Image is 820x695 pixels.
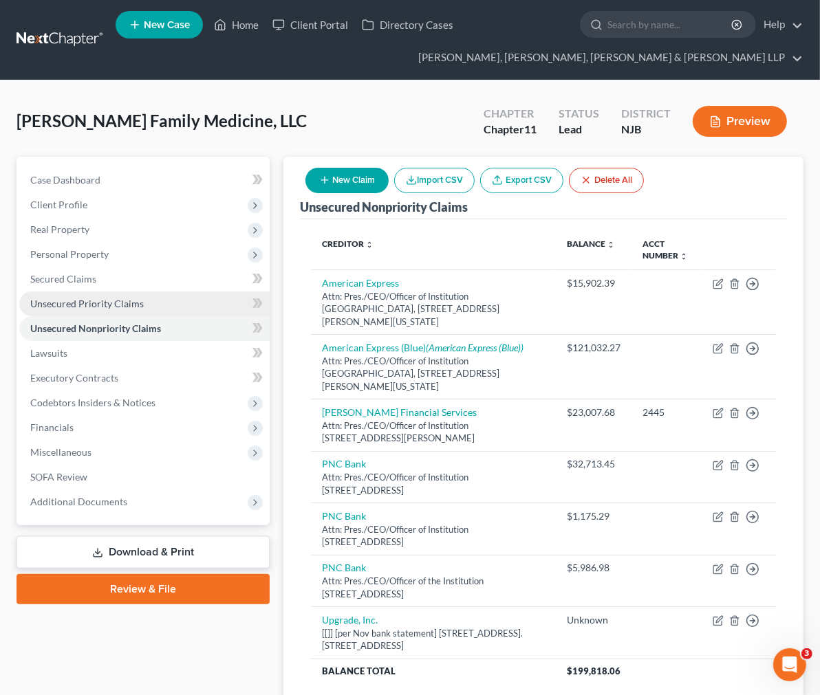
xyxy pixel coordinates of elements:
[144,20,190,30] span: New Case
[30,298,144,309] span: Unsecured Priority Claims
[30,496,127,507] span: Additional Documents
[322,239,374,249] a: Creditor unfold_more
[300,199,468,215] div: Unsecured Nonpriority Claims
[30,199,87,210] span: Client Profile
[19,168,270,192] a: Case Dashboard
[643,406,691,419] div: 2445
[266,12,355,37] a: Client Portal
[567,561,621,575] div: $5,986.98
[30,273,96,285] span: Secured Claims
[322,614,378,626] a: Upgrade, Inc.
[355,12,460,37] a: Directory Cases
[567,239,615,249] a: Balance unfold_more
[17,536,270,569] a: Download & Print
[19,366,270,390] a: Executory Contracts
[207,12,266,37] a: Home
[773,648,806,681] iframe: Intercom live chat
[30,372,118,384] span: Executory Contracts
[322,562,366,573] a: PNC Bank
[322,575,545,600] div: Attn: Pres./CEO/Officer of the Institution [STREET_ADDRESS]
[680,252,688,261] i: unfold_more
[311,659,556,683] th: Balance Total
[19,291,270,316] a: Unsecured Priority Claims
[567,613,621,627] div: Unknown
[524,122,537,135] span: 11
[426,342,524,353] i: (American Express (Blue))
[30,347,67,359] span: Lawsuits
[607,12,733,37] input: Search by name...
[30,471,87,483] span: SOFA Review
[17,111,307,131] span: [PERSON_NAME] Family Medicine, LLC
[305,168,389,193] button: New Claim
[322,510,366,522] a: PNC Bank
[567,276,621,290] div: $15,902.39
[17,574,270,604] a: Review & File
[621,106,671,122] div: District
[559,122,599,137] div: Lead
[394,168,475,193] button: Import CSV
[30,248,109,260] span: Personal Property
[757,12,803,37] a: Help
[801,648,812,659] span: 3
[365,241,374,249] i: unfold_more
[693,106,787,137] button: Preview
[19,465,270,489] a: SOFA Review
[567,406,621,419] div: $23,007.68
[569,168,644,193] button: Delete All
[30,322,161,334] span: Unsecured Nonpriority Claims
[322,458,366,470] a: PNC Bank
[30,174,100,186] span: Case Dashboard
[19,316,270,341] a: Unsecured Nonpriority Claims
[322,290,545,329] div: Attn: Pres./CEO/Officer of Institution [GEOGRAPHIC_DATA], [STREET_ADDRESS][PERSON_NAME][US_STATE]
[411,45,803,70] a: [PERSON_NAME], [PERSON_NAME], [PERSON_NAME] & [PERSON_NAME] LLP
[480,168,563,193] a: Export CSV
[322,419,545,445] div: Attn: Pres./CEO/Officer of Institution [STREET_ADDRESS][PERSON_NAME]
[322,627,545,652] div: [[]] [per Nov bank statement] [STREET_ADDRESS]. [STREET_ADDRESS]
[322,277,399,289] a: American Express
[19,341,270,366] a: Lawsuits
[322,406,477,418] a: [PERSON_NAME] Financial Services
[30,446,91,458] span: Miscellaneous
[621,122,671,137] div: NJB
[484,122,537,137] div: Chapter
[19,267,270,291] a: Secured Claims
[30,223,89,235] span: Real Property
[567,457,621,471] div: $32,713.45
[607,241,615,249] i: unfold_more
[322,471,545,496] div: Attn: Pres./CEO/Officer of Institution [STREET_ADDRESS]
[559,106,599,122] div: Status
[567,665,621,676] span: $199,818.06
[30,397,155,408] span: Codebtors Insiders & Notices
[567,509,621,523] div: $1,175.29
[322,342,524,353] a: American Express (Blue)(American Express (Blue))
[322,355,545,393] div: Attn: Pres./CEO/Officer of Institution [GEOGRAPHIC_DATA], [STREET_ADDRESS][PERSON_NAME][US_STATE]
[567,341,621,355] div: $121,032.27
[30,421,74,433] span: Financials
[322,523,545,549] div: Attn: Pres./CEO/Officer of Institution [STREET_ADDRESS]
[643,239,688,261] a: Acct Number unfold_more
[484,106,537,122] div: Chapter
